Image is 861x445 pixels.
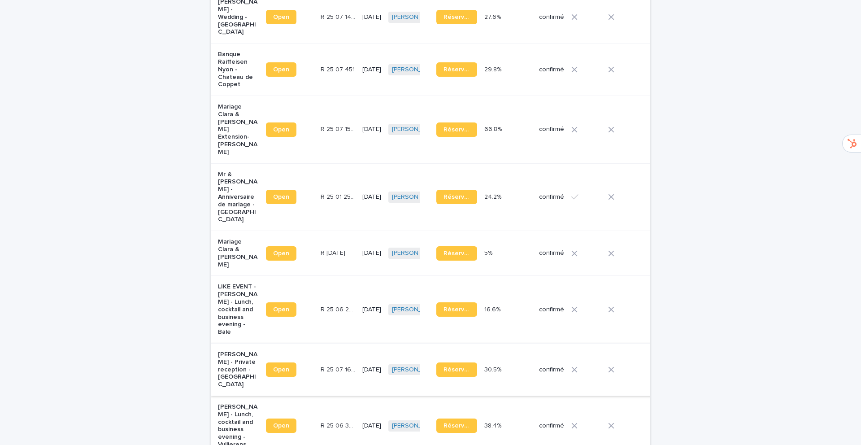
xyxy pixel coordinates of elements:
[392,249,441,257] a: [PERSON_NAME]
[273,66,289,73] span: Open
[218,171,259,224] p: Mr & [PERSON_NAME] - Anniversaire de mariage - [GEOGRAPHIC_DATA]
[321,364,357,374] p: R 25 07 1661
[273,250,289,257] span: Open
[436,190,477,204] a: Réservation
[266,246,296,261] a: Open
[539,13,564,21] p: confirmé
[362,249,381,257] p: [DATE]
[266,122,296,137] a: Open
[273,423,289,429] span: Open
[362,66,381,74] p: [DATE]
[444,366,470,373] span: Réservation
[211,96,707,164] tr: Mariage Clara & [PERSON_NAME] Extension- [PERSON_NAME]OpenR 25 07 1503R 25 07 1503 [DATE][PERSON_...
[444,306,470,313] span: Réservation
[266,10,296,24] a: Open
[273,127,289,133] span: Open
[484,12,503,21] p: 27.6%
[273,14,289,20] span: Open
[444,14,470,20] span: Réservation
[444,194,470,200] span: Réservation
[211,163,707,231] tr: Mr & [PERSON_NAME] - Anniversaire de mariage - [GEOGRAPHIC_DATA]OpenR 25 01 2564R 25 01 2564 [DAT...
[321,192,357,201] p: R 25 01 2564
[218,51,259,88] p: Banque Raiffeisen Nyon - Chateau de Coppet
[436,122,477,137] a: Réservation
[392,126,441,133] a: [PERSON_NAME]
[218,283,259,336] p: LIKE EVENT - [PERSON_NAME] - Lunch, cocktail and business evening - Bale
[211,344,707,396] tr: [PERSON_NAME] - Private reception - [GEOGRAPHIC_DATA]OpenR 25 07 1661R 25 07 1661 [DATE][PERSON_N...
[539,306,564,314] p: confirmé
[321,124,357,133] p: R 25 07 1503
[362,422,381,430] p: [DATE]
[436,246,477,261] a: Réservation
[392,66,441,74] a: [PERSON_NAME]
[392,306,441,314] a: [PERSON_NAME]
[321,64,357,74] p: R 25 07 451
[266,190,296,204] a: Open
[539,249,564,257] p: confirmé
[539,126,564,133] p: confirmé
[218,238,259,268] p: Mariage Clara & [PERSON_NAME]
[266,302,296,317] a: Open
[218,351,259,388] p: [PERSON_NAME] - Private reception - [GEOGRAPHIC_DATA]
[436,10,477,24] a: Réservation
[321,420,357,430] p: R 25 06 3526
[211,231,707,276] tr: Mariage Clara & [PERSON_NAME]OpenR [DATE]R [DATE] [DATE][PERSON_NAME] Réservation5%5% confirmé-
[273,366,289,373] span: Open
[539,66,564,74] p: confirmé
[362,306,381,314] p: [DATE]
[444,127,470,133] span: Réservation
[218,103,259,156] p: Mariage Clara & [PERSON_NAME] Extension- [PERSON_NAME]
[539,193,564,201] p: confirmé
[484,64,503,74] p: 29.8%
[211,44,707,96] tr: Banque Raiffeisen Nyon - Chateau de CoppetOpenR 25 07 451R 25 07 451 [DATE][PERSON_NAME] Réservat...
[436,62,477,77] a: Réservation
[266,362,296,377] a: Open
[362,126,381,133] p: [DATE]
[321,12,357,21] p: R 25 07 1475
[444,423,470,429] span: Réservation
[273,194,289,200] span: Open
[392,366,441,374] a: [PERSON_NAME]
[392,13,441,21] a: [PERSON_NAME]
[444,250,470,257] span: Réservation
[436,419,477,433] a: Réservation
[436,362,477,377] a: Réservation
[273,306,289,313] span: Open
[392,193,441,201] a: [PERSON_NAME]
[436,302,477,317] a: Réservation
[321,304,357,314] p: R 25 06 2842
[484,248,494,257] p: 5%
[362,193,381,201] p: [DATE]
[444,66,470,73] span: Réservation
[321,248,347,257] p: R 25 06 2049
[484,124,504,133] p: 66.8%
[392,422,441,430] a: [PERSON_NAME]
[484,420,503,430] p: 38.4%
[362,13,381,21] p: [DATE]
[362,366,381,374] p: [DATE]
[211,276,707,344] tr: LIKE EVENT - [PERSON_NAME] - Lunch, cocktail and business evening - BaleOpenR 25 06 2842R 25 06 2...
[484,364,503,374] p: 30.5%
[266,62,296,77] a: Open
[484,304,502,314] p: 16.6%
[539,422,564,430] p: confirmé
[539,366,564,374] p: confirmé
[266,419,296,433] a: Open
[484,192,503,201] p: 24.2%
